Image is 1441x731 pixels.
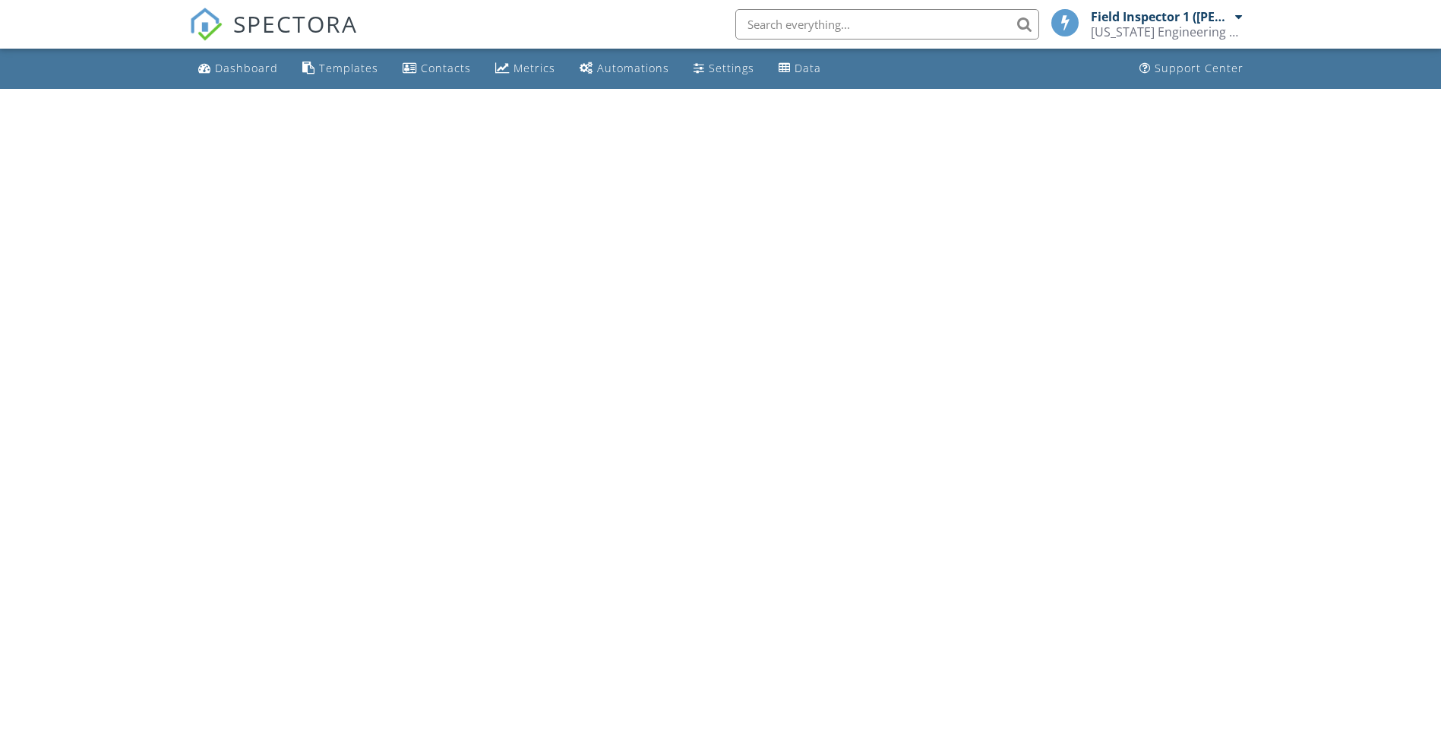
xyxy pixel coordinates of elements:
[709,61,754,75] div: Settings
[514,61,555,75] div: Metrics
[773,55,827,83] a: Data
[421,61,471,75] div: Contacts
[1091,9,1231,24] div: Field Inspector 1 ([PERSON_NAME])
[319,61,378,75] div: Templates
[192,55,284,83] a: Dashboard
[489,55,561,83] a: Metrics
[233,8,358,40] span: SPECTORA
[574,55,675,83] a: Automations (Basic)
[1133,55,1250,83] a: Support Center
[795,61,821,75] div: Data
[1091,24,1243,40] div: Florida Engineering LLC
[1155,61,1243,75] div: Support Center
[189,21,358,52] a: SPECTORA
[735,9,1039,40] input: Search everything...
[687,55,760,83] a: Settings
[597,61,669,75] div: Automations
[215,61,278,75] div: Dashboard
[189,8,223,41] img: The Best Home Inspection Software - Spectora
[397,55,477,83] a: Contacts
[296,55,384,83] a: Templates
